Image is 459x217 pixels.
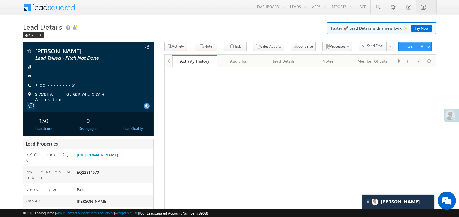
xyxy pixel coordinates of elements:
[23,32,44,38] div: Back
[199,211,208,215] span: 39660
[139,211,208,215] span: Your Leadsquared Account Number is
[114,126,152,131] div: Lead Quality
[177,58,212,64] div: Activity History
[261,55,306,67] a: Lead Details
[359,42,387,51] button: Send Email
[172,55,217,67] a: Activity History
[35,82,74,87] a: +xx-xxxxxxxx64
[401,44,427,49] div: Lead Actions
[222,58,256,65] div: Audit Trail
[322,42,352,51] button: Processes
[23,210,208,216] span: © 2025 LeadSquared | | | | |
[23,32,48,37] a: Back
[372,199,378,205] img: Carter
[66,211,90,215] a: Contact Support
[26,141,58,147] span: Lead Properties
[195,42,217,51] button: Note
[115,211,138,215] a: Acceptable Use
[164,42,187,51] button: Activity
[367,43,384,49] span: Send Email
[25,115,63,126] div: 150
[311,58,345,65] div: Notes
[90,211,114,215] a: Terms of Service
[75,169,153,178] div: EQ12814670
[411,25,432,32] a: Try Now
[75,186,153,195] div: Paid
[35,55,116,61] span: Lead Talked - Pitch Not Done
[35,91,141,102] span: SAMBHAL, [GEOGRAPHIC_DATA], Assisted
[26,169,70,180] label: Application Number
[224,42,247,51] button: Task
[26,152,70,163] label: KYC link 2_0
[330,44,345,48] span: Processes
[69,126,107,131] div: Disengaged
[217,55,261,67] a: Audit Trail
[381,199,420,205] span: Carter
[398,42,432,51] button: Lead Actions
[331,25,432,31] span: Faster 🚀 Lead Details with a new look ✨
[26,186,58,192] label: Lead Type
[114,115,152,126] div: --
[291,42,316,51] button: Converse
[253,42,284,51] button: Sales Activity
[77,199,107,204] span: [PERSON_NAME]
[26,198,41,204] label: Owner
[25,126,63,131] div: Lead Score
[355,58,389,65] div: Member Of Lists
[35,48,116,54] span: [PERSON_NAME]
[306,55,350,67] a: Notes
[56,211,65,215] a: About
[366,199,370,204] img: carter-drag
[266,58,300,65] div: Lead Details
[69,115,107,126] div: 0
[77,152,118,157] a: [URL][DOMAIN_NAME]
[362,194,435,209] div: carter-dragCarter[PERSON_NAME]
[350,55,395,67] a: Member Of Lists
[23,22,62,31] span: Lead Details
